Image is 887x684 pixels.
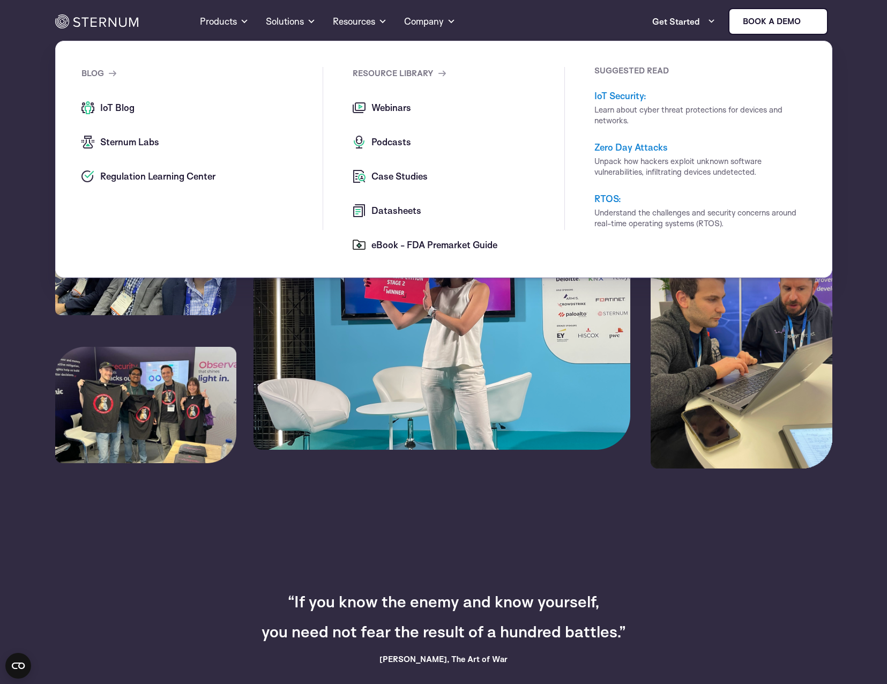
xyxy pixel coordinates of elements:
[353,67,446,80] a: Resource Library
[81,101,323,114] a: IoT Blog
[404,2,456,41] a: Company
[353,239,564,251] a: eBook - FDA Premarket Guide
[333,2,387,41] a: Resources
[81,136,323,148] a: Sternum Labs
[805,17,814,26] img: sternum iot
[369,239,497,251] span: eBook - FDA Premarket Guide
[98,101,135,114] span: IoT Blog
[594,156,803,177] p: Unpack how hackers exploit unknown software vulnerabilities, infiltrating devices undetected.
[594,105,803,126] p: Learn about cyber threat protections for devices and networks.
[81,67,104,80] span: blog
[369,204,421,217] span: Datasheets
[594,207,803,229] p: Understand the challenges and security concerns around real-time operating systems (RTOS).
[369,170,428,183] span: Case Studies
[353,136,564,148] a: Podcasts
[353,67,434,80] span: Resource Library
[594,142,668,153] a: Zero Day Attacks
[266,2,316,41] a: Solutions
[594,193,621,204] a: RTOS:
[652,11,715,32] a: Get Started
[98,136,159,148] span: Sternum Labs
[353,170,564,183] a: Case Studies
[5,653,31,679] button: Open CMP widget
[594,67,803,75] p: SUGGESTED READ
[353,204,564,217] a: Datasheets
[81,170,323,183] a: Regulation Learning Center
[200,2,249,41] a: Products
[594,90,646,101] a: IoT Security:
[651,208,832,469] img: sternum-zephyr
[236,586,651,646] h3: “If you know the enemy and know yourself, you need not fear the result of a hundred battles.”
[369,136,411,148] span: Podcasts
[369,101,411,114] span: Webinars
[236,653,651,666] h6: [PERSON_NAME], The Art of War
[353,101,564,114] a: Webinars
[728,8,828,35] a: Book a demo
[98,170,215,183] span: Regulation Learning Center
[81,67,116,80] a: blog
